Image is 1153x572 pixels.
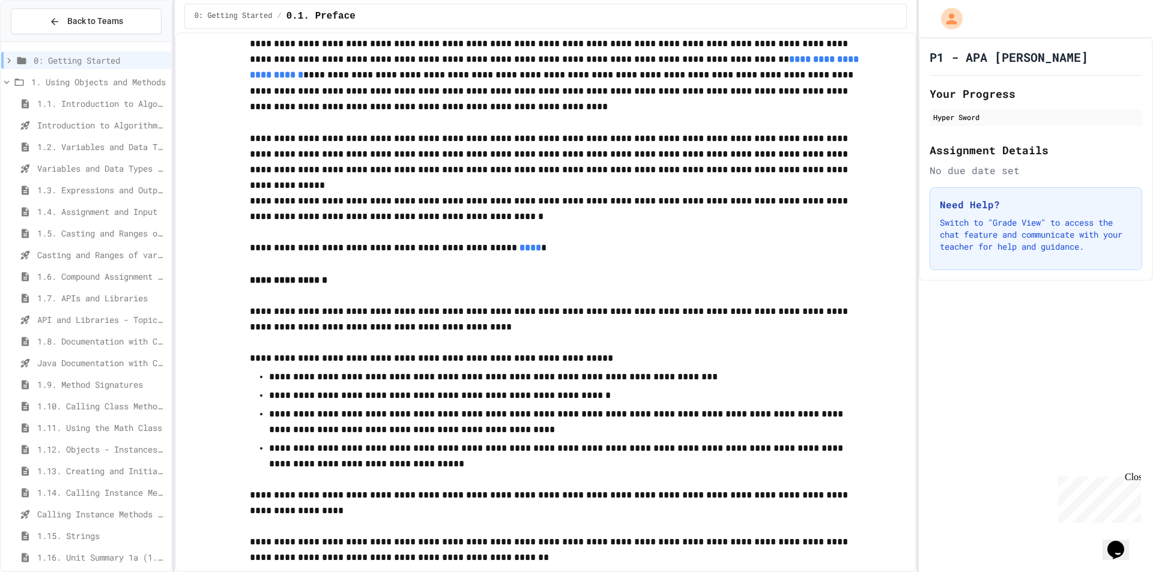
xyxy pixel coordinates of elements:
span: Casting and Ranges of variables - Quiz [37,248,166,261]
span: 1.15. Strings [37,529,166,542]
button: Back to Teams [11,8,162,34]
span: Introduction to Algorithms, Programming, and Compilers [37,119,166,131]
span: 1.10. Calling Class Methods [37,400,166,412]
iframe: chat widget [1103,524,1141,560]
span: 1.7. APIs and Libraries [37,292,166,304]
span: / [277,11,281,21]
span: 1.2. Variables and Data Types [37,140,166,153]
span: 1.11. Using the Math Class [37,421,166,434]
span: 1.8. Documentation with Comments and Preconditions [37,335,166,348]
span: 1.13. Creating and Initializing Objects: Constructors [37,465,166,477]
h3: Need Help? [940,197,1132,212]
p: Switch to "Grade View" to access the chat feature and communicate with your teacher for help and ... [940,217,1132,253]
span: 1.1. Introduction to Algorithms, Programming, and Compilers [37,97,166,110]
span: 1.16. Unit Summary 1a (1.1-1.6) [37,551,166,564]
span: 1. Using Objects and Methods [31,76,166,88]
span: 1.12. Objects - Instances of Classes [37,443,166,456]
span: 1.14. Calling Instance Methods [37,486,166,499]
div: Chat with us now!Close [5,5,83,76]
h2: Your Progress [930,85,1142,102]
span: 0.1. Preface [286,9,356,23]
span: 1.6. Compound Assignment Operators [37,270,166,283]
span: API and Libraries - Topic 1.7 [37,313,166,326]
h2: Assignment Details [930,142,1142,158]
span: Calling Instance Methods - Topic 1.14 [37,508,166,520]
span: Variables and Data Types - Quiz [37,162,166,175]
span: 1.3. Expressions and Output [New] [37,184,166,196]
span: Back to Teams [67,15,123,28]
span: 0: Getting Started [34,54,166,67]
div: No due date set [930,163,1142,178]
div: Hyper Sword [933,112,1139,122]
span: 1.5. Casting and Ranges of Values [37,227,166,239]
span: 0: Getting Started [195,11,273,21]
span: Java Documentation with Comments - Topic 1.8 [37,357,166,369]
span: 1.4. Assignment and Input [37,205,166,218]
div: My Account [928,5,966,32]
h1: P1 - APA [PERSON_NAME] [930,49,1088,65]
span: 1.9. Method Signatures [37,378,166,391]
iframe: chat widget [1053,472,1141,523]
